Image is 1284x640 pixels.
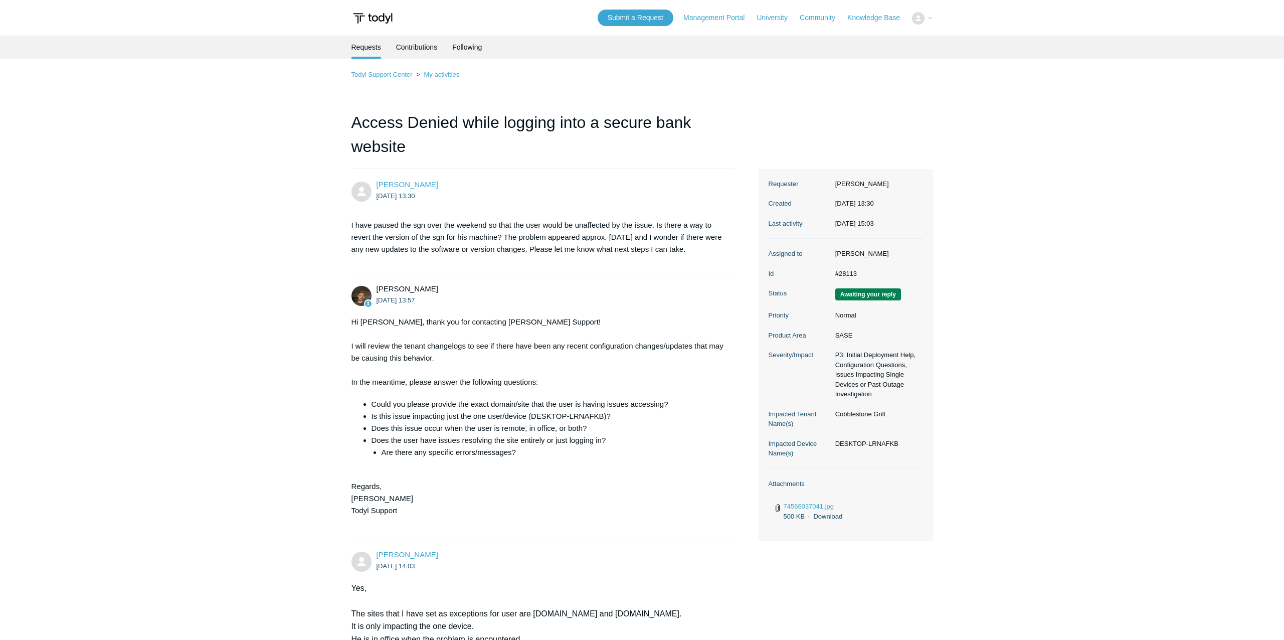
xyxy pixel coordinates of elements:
a: University [757,13,797,23]
li: Could you please provide the exact domain/site that the user is having issues accessing? [372,398,725,410]
time: 2025-09-15T13:57:10Z [377,296,415,304]
li: Are there any specific errors/messages? [382,446,725,458]
dt: Assigned to [769,249,830,259]
span: We are waiting for you to respond [835,288,901,300]
li: Is this issue impacting just the one user/device (DESKTOP-LRNAFKB)? [372,410,725,422]
dd: [PERSON_NAME] [830,179,923,189]
dd: #28113 [830,269,923,279]
a: [PERSON_NAME] [377,180,438,189]
dt: Impacted Device Name(s) [769,439,830,458]
dd: Normal [830,310,923,321]
a: Todyl Support Center [351,71,413,78]
span: Aaron aaron [377,550,438,559]
dt: Product Area [769,331,830,341]
li: My activities [414,71,459,78]
a: Knowledge Base [847,13,910,23]
dt: Severity/Impact [769,350,830,360]
a: Following [452,36,482,59]
img: Todyl Support Center Help Center home page [351,9,394,28]
dt: Status [769,288,830,298]
h1: Access Denied while logging into a secure bank website [351,110,736,169]
dd: SASE [830,331,923,341]
time: 2025-09-15T13:30:50+00:00 [835,200,874,207]
p: I have paused the sgn over the weekend so that the user would be unaffected by the issue. Is ther... [351,219,725,255]
p: Yes, [351,582,725,595]
a: Contributions [396,36,438,59]
p: The sites that I have set as exceptions for user are [DOMAIN_NAME] and [DOMAIN_NAME]. [351,607,725,620]
li: Does this issue occur when the user is remote, in office, or both? [372,422,725,434]
dd: Cobblestone Grill [830,409,923,419]
dd: [PERSON_NAME] [830,249,923,259]
p: It is only impacting the one device. [351,620,725,633]
div: Hi [PERSON_NAME], thank you for contacting [PERSON_NAME] Support! I will review the tenant change... [351,316,725,529]
time: 2025-09-15T13:30:50Z [377,192,415,200]
time: 2025-09-17T15:03:14+00:00 [835,220,874,227]
dt: Priority [769,310,830,321]
li: Requests [351,36,381,59]
a: Management Portal [683,13,755,23]
dt: Last activity [769,219,830,229]
a: [PERSON_NAME] [377,550,438,559]
time: 2025-09-15T14:03:09Z [377,562,415,570]
dt: Impacted Tenant Name(s) [769,409,830,429]
span: Andy Paull [377,284,438,293]
li: Does the user have issues resolving the site entirely or just logging in? [372,434,725,458]
dt: Attachments [769,479,923,489]
a: Community [800,13,845,23]
a: Submit a Request [598,10,673,26]
a: My activities [424,71,459,78]
dt: Requester [769,179,830,189]
span: 500 KB [784,513,812,520]
dt: Id [769,269,830,279]
dd: DESKTOP-LRNAFKB [830,439,923,449]
span: Aaron aaron [377,180,438,189]
li: Todyl Support Center [351,71,415,78]
dt: Created [769,199,830,209]
dd: P3: Initial Deployment Help, Configuration Questions, Issues Impacting Single Devices or Past Out... [830,350,923,399]
a: Download [813,513,842,520]
a: 74566037041.jpg [784,503,834,510]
